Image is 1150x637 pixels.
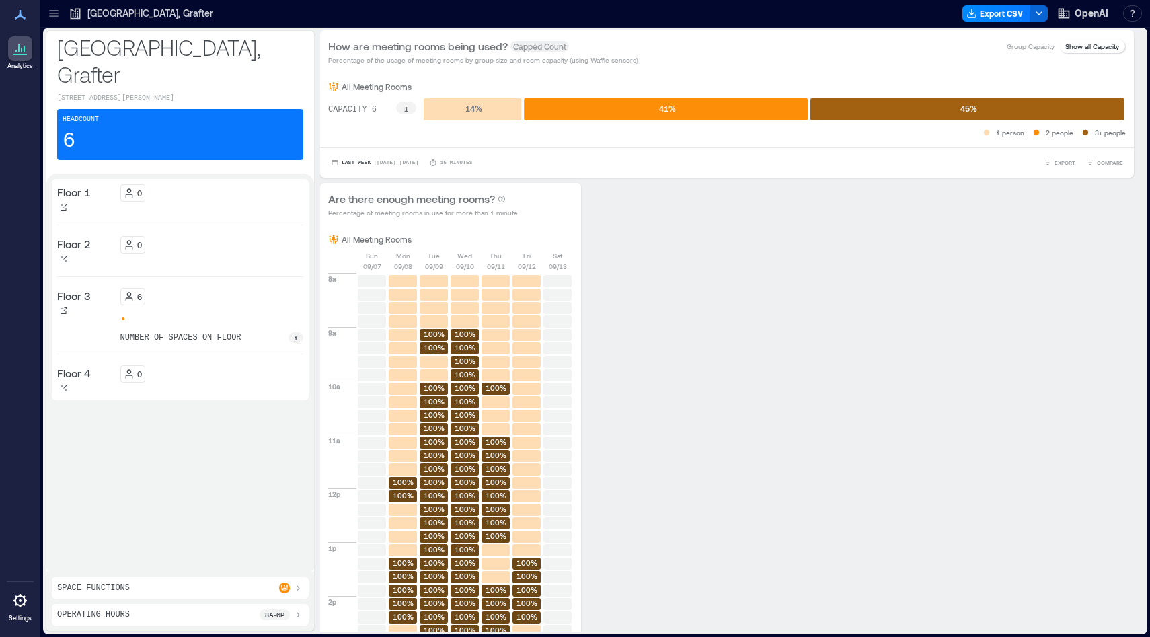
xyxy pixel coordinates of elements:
text: 100% [424,397,445,406]
text: 100% [455,585,475,594]
p: Group Capacity [1007,41,1055,52]
p: 09/10 [456,261,474,272]
p: 09/09 [425,261,443,272]
p: Sat [553,250,562,261]
text: 100% [455,397,475,406]
p: 6 [137,291,142,302]
p: Thu [490,250,502,261]
p: All Meeting Rooms [342,81,412,92]
text: 100% [424,599,445,607]
p: 0 [137,239,142,250]
p: Settings [9,614,32,622]
text: 100% [424,464,445,473]
text: 100% [486,585,506,594]
p: Analytics [7,62,33,70]
p: Floor 4 [57,365,91,381]
text: 100% [424,410,445,419]
p: Are there enough meeting rooms? [328,191,495,207]
text: 100% [455,330,475,338]
p: How are meeting rooms being used? [328,38,508,54]
text: 100% [393,599,414,607]
p: 09/13 [549,261,567,272]
p: 8a [328,274,336,285]
text: 100% [424,558,445,567]
span: Capped Count [510,41,569,52]
p: 10a [328,381,340,392]
text: 100% [424,451,445,459]
p: 6 [63,128,75,155]
p: [STREET_ADDRESS][PERSON_NAME] [57,93,303,104]
button: COMPARE [1083,156,1126,170]
p: Sun [366,250,378,261]
text: CAPACITY 6 [328,105,377,114]
text: 100% [424,491,445,500]
p: 8a - 6p [265,609,284,620]
text: 100% [424,504,445,513]
p: 1 [294,332,298,343]
p: [GEOGRAPHIC_DATA], Grafter [87,7,213,20]
p: 1p [328,543,336,554]
button: EXPORT [1041,156,1078,170]
text: 100% [393,585,414,594]
p: 3+ people [1095,127,1126,138]
text: 100% [486,518,506,527]
p: 09/07 [363,261,381,272]
text: 100% [424,545,445,554]
text: 100% [486,478,506,486]
button: Last Week |[DATE]-[DATE] [328,156,421,170]
text: 100% [486,504,506,513]
text: 100% [455,558,475,567]
p: [GEOGRAPHIC_DATA], Grafter [57,34,303,87]
p: 09/11 [487,261,505,272]
text: 100% [455,424,475,433]
p: Percentage of meeting rooms in use for more than 1 minute [328,207,518,218]
p: Floor 1 [57,184,91,200]
text: 45 % [960,104,977,113]
text: 100% [424,626,445,634]
text: 100% [424,383,445,392]
text: 100% [424,585,445,594]
p: 12p [328,489,340,500]
text: 100% [486,437,506,446]
button: Export CSV [962,5,1031,22]
p: Show all Capacity [1065,41,1119,52]
text: 100% [393,612,414,621]
text: 100% [393,491,414,500]
p: Headcount [63,114,99,125]
text: 14 % [465,104,482,113]
text: 100% [424,424,445,433]
p: Operating Hours [57,609,130,620]
p: Floor 2 [57,236,91,252]
p: Tue [428,250,440,261]
text: 100% [455,572,475,580]
p: 9a [328,328,336,338]
text: 100% [455,383,475,392]
span: EXPORT [1055,159,1075,167]
p: All Meeting Rooms [342,234,412,245]
p: 0 [137,188,142,198]
p: Mon [396,250,410,261]
text: 100% [424,330,445,338]
text: 100% [424,572,445,580]
text: 100% [486,451,506,459]
p: 11a [328,435,340,446]
p: 09/12 [518,261,536,272]
text: 100% [455,464,475,473]
p: 0 [137,369,142,379]
text: 100% [393,478,414,486]
a: Analytics [3,32,37,74]
text: 100% [455,518,475,527]
p: Fri [523,250,531,261]
text: 100% [455,343,475,352]
text: 100% [486,464,506,473]
text: 100% [486,612,506,621]
text: 100% [486,531,506,540]
p: number of spaces on floor [120,332,241,343]
text: 100% [424,437,445,446]
text: 100% [455,599,475,607]
text: 100% [516,599,537,607]
text: 100% [455,545,475,554]
text: 100% [455,370,475,379]
text: 100% [424,612,445,621]
text: 100% [455,626,475,634]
